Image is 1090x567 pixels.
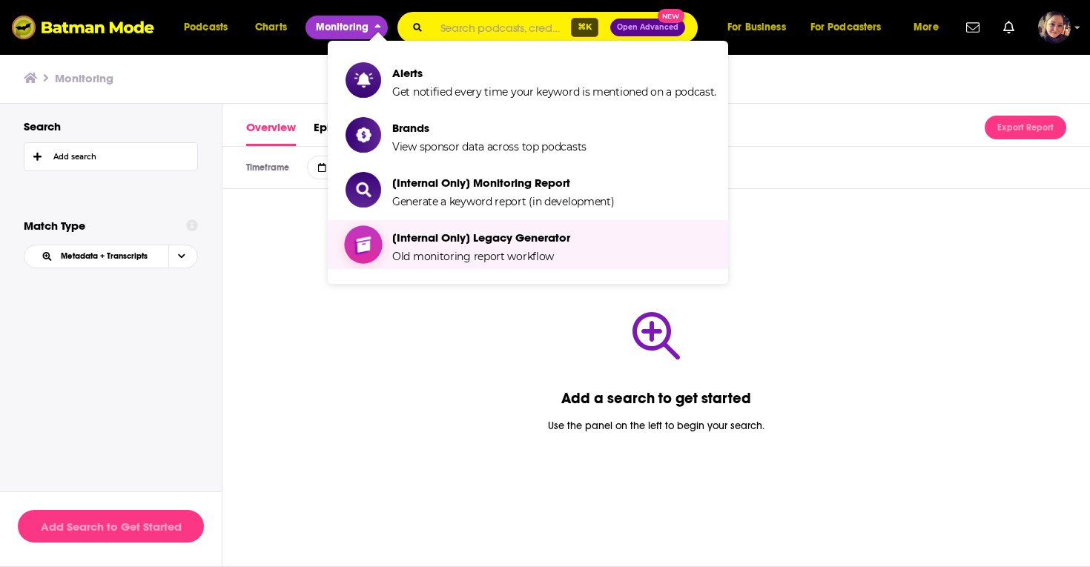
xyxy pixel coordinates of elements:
span: ⌘ K [571,18,598,37]
span: Get notified every time your keyword is mentioned on a podcast. [392,85,716,99]
div: Search podcasts, credits, & more... [412,12,712,43]
span: Generate a keyword report (in development) [392,195,614,208]
span: For Podcasters [810,17,882,38]
button: open menu [174,16,247,39]
button: close menu [305,16,388,39]
span: Brands [392,121,587,135]
img: Batman Mode [12,13,154,42]
span: Monitoring [316,17,369,38]
button: Choose Match [24,245,198,268]
span: [Internal Only] Monitoring Report [392,176,614,190]
button: Show profile menu [1038,11,1071,44]
button: Export Report [985,116,1066,139]
span: Old monitoring report workflow [392,250,554,263]
button: open menu [801,16,903,39]
a: Monitoring [55,71,113,85]
a: Overview [246,116,296,146]
h2: Use the panel on the left to begin your search. [548,420,764,432]
button: Add search [24,142,198,171]
button: Open AdvancedNew [610,19,685,36]
span: Podcasts [184,17,228,38]
button: Add Search to Get Started [18,510,204,543]
span: Charts [255,17,287,38]
span: New [658,9,684,23]
span: Logged in as Sydneyk [1038,11,1071,44]
span: Open Advanced [617,24,678,31]
img: User Profile [1038,11,1071,44]
a: Charts [245,16,296,39]
span: For Business [727,17,786,38]
div: Add search [53,153,96,162]
a: Episodes [314,116,362,146]
span: [Internal Only] Legacy Generator [392,231,570,245]
span: Alerts [392,66,716,80]
button: open menu [903,16,957,39]
span: Timeframe [246,162,289,173]
input: Search podcasts, credits, & more... [435,13,571,42]
a: Show notifications dropdown [997,15,1020,40]
span: More [914,17,939,38]
h2: Match Type [24,219,186,233]
button: open menu [717,16,805,39]
span: Metadata + Transcripts [61,252,148,260]
a: Show notifications dropdown [960,15,985,40]
h2: Search [24,119,198,133]
button: Custom [307,156,374,179]
h1: Add a search to get started [561,389,751,408]
span: View sponsor data across top podcasts [392,140,587,153]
